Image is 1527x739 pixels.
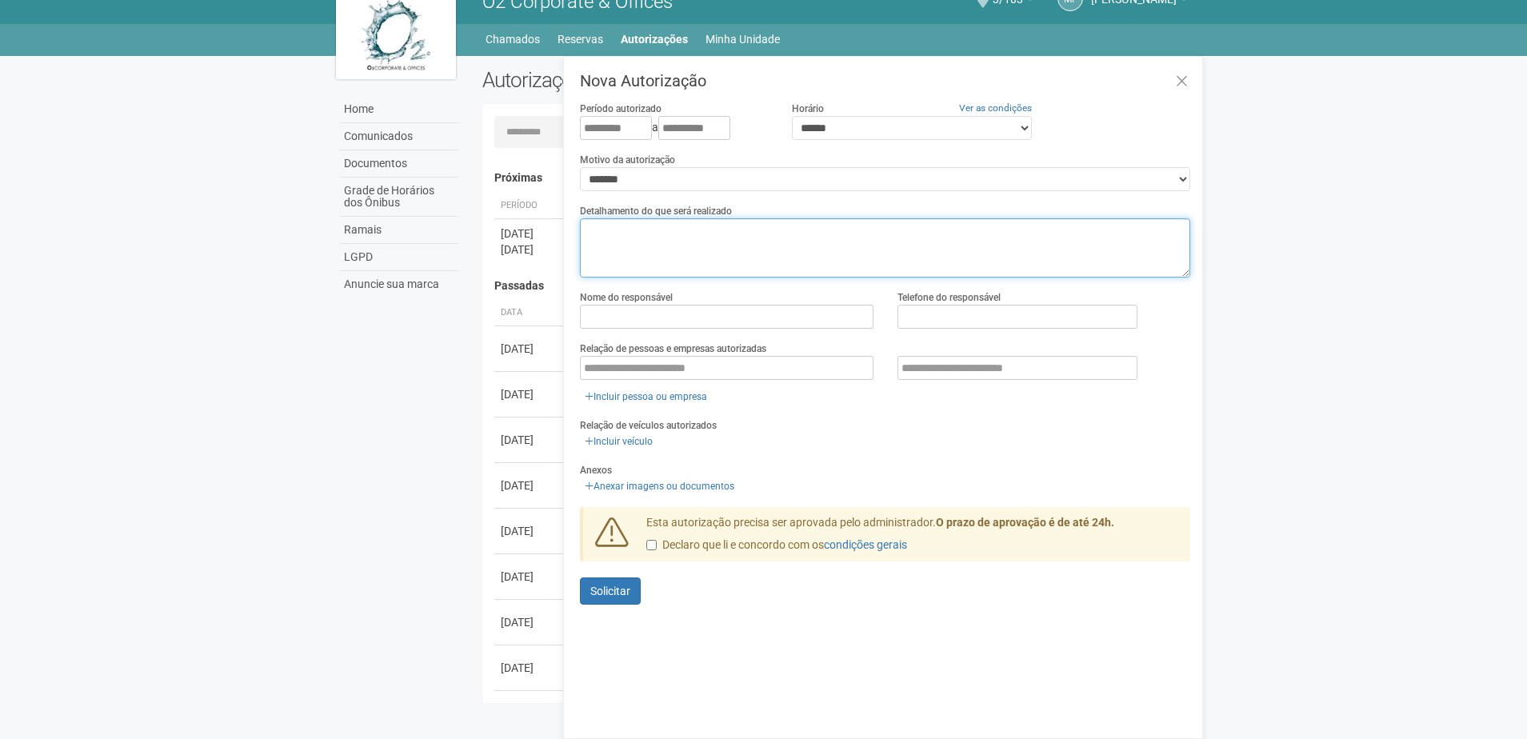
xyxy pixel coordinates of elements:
[646,537,907,553] label: Declaro que li e concordo com os
[340,271,458,298] a: Anuncie sua marca
[580,463,612,477] label: Anexos
[706,28,780,50] a: Minha Unidade
[501,341,560,357] div: [DATE]
[580,204,732,218] label: Detalhamento do que será realizado
[501,614,560,630] div: [DATE]
[501,569,560,585] div: [DATE]
[340,150,458,178] a: Documentos
[792,102,824,116] label: Horário
[494,172,1180,184] h4: Próximas
[501,432,560,448] div: [DATE]
[580,388,712,405] a: Incluir pessoa ou empresa
[501,477,560,493] div: [DATE]
[501,226,560,242] div: [DATE]
[494,280,1180,292] h4: Passadas
[580,433,658,450] a: Incluir veículo
[501,242,560,258] div: [DATE]
[501,523,560,539] div: [DATE]
[580,577,641,605] button: Solicitar
[340,123,458,150] a: Comunicados
[580,477,739,495] a: Anexar imagens ou documentos
[580,73,1190,89] h3: Nova Autorização
[340,217,458,244] a: Ramais
[959,102,1032,114] a: Ver as condições
[580,102,662,116] label: Período autorizado
[340,96,458,123] a: Home
[580,290,673,305] label: Nome do responsável
[580,418,717,433] label: Relação de veículos autorizados
[621,28,688,50] a: Autorizações
[558,28,603,50] a: Reservas
[494,300,566,326] th: Data
[646,540,657,550] input: Declaro que li e concordo com oscondições gerais
[580,342,766,356] label: Relação de pessoas e empresas autorizadas
[501,660,560,676] div: [DATE]
[936,516,1114,529] strong: O prazo de aprovação é de até 24h.
[494,193,566,219] th: Período
[590,585,630,597] span: Solicitar
[897,290,1001,305] label: Telefone do responsável
[580,153,675,167] label: Motivo da autorização
[482,68,825,92] h2: Autorizações
[501,386,560,402] div: [DATE]
[340,244,458,271] a: LGPD
[634,515,1191,561] div: Esta autorização precisa ser aprovada pelo administrador.
[580,116,767,140] div: a
[824,538,907,551] a: condições gerais
[340,178,458,217] a: Grade de Horários dos Ônibus
[486,28,540,50] a: Chamados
